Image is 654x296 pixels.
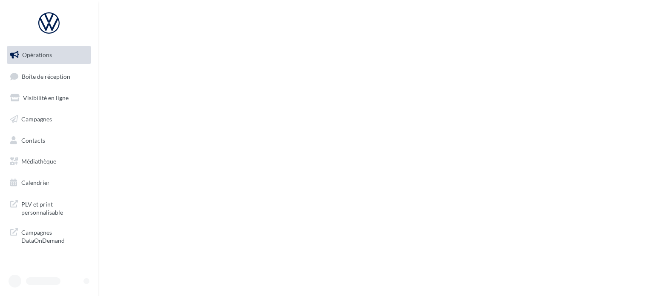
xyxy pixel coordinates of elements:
[21,227,88,245] span: Campagnes DataOnDemand
[5,132,93,149] a: Contacts
[21,115,52,123] span: Campagnes
[21,179,50,186] span: Calendrier
[22,51,52,58] span: Opérations
[21,158,56,165] span: Médiathèque
[5,195,93,220] a: PLV et print personnalisable
[5,174,93,192] a: Calendrier
[5,110,93,128] a: Campagnes
[21,136,45,144] span: Contacts
[22,72,70,80] span: Boîte de réception
[5,223,93,248] a: Campagnes DataOnDemand
[5,46,93,64] a: Opérations
[21,198,88,217] span: PLV et print personnalisable
[5,89,93,107] a: Visibilité en ligne
[5,67,93,86] a: Boîte de réception
[5,152,93,170] a: Médiathèque
[23,94,69,101] span: Visibilité en ligne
